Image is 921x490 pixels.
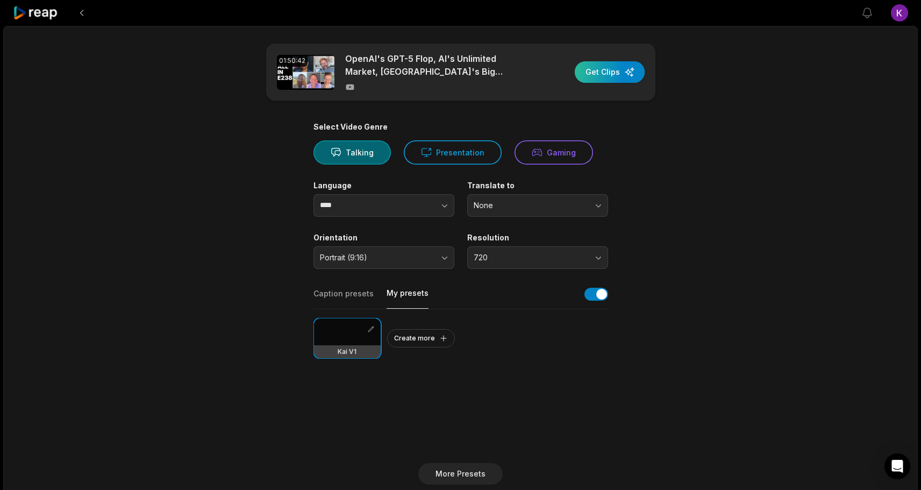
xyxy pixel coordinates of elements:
button: Create more [387,329,455,347]
button: Caption presets [313,288,374,309]
span: Portrait (9:16) [320,253,433,262]
div: 01:50:42 [277,55,308,67]
p: OpenAI's GPT-5 Flop, AI's Unlimited Market, [GEOGRAPHIC_DATA]'s Big Advantage, Rise in Socialism,... [345,52,531,78]
button: More Presets [418,463,503,485]
button: Get Clips [575,61,645,83]
div: Open Intercom Messenger [884,453,910,479]
div: Select Video Genre [313,122,608,132]
button: Talking [313,140,391,165]
button: None [467,194,608,217]
button: My presets [387,288,429,309]
span: 720 [474,253,587,262]
label: Language [313,181,454,190]
button: Portrait (9:16) [313,246,454,269]
h3: Kai V1 [338,347,356,356]
label: Orientation [313,233,454,243]
label: Resolution [467,233,608,243]
button: Gaming [515,140,593,165]
button: Presentation [404,140,502,165]
label: Translate to [467,181,608,190]
button: 720 [467,246,608,269]
span: None [474,201,587,210]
